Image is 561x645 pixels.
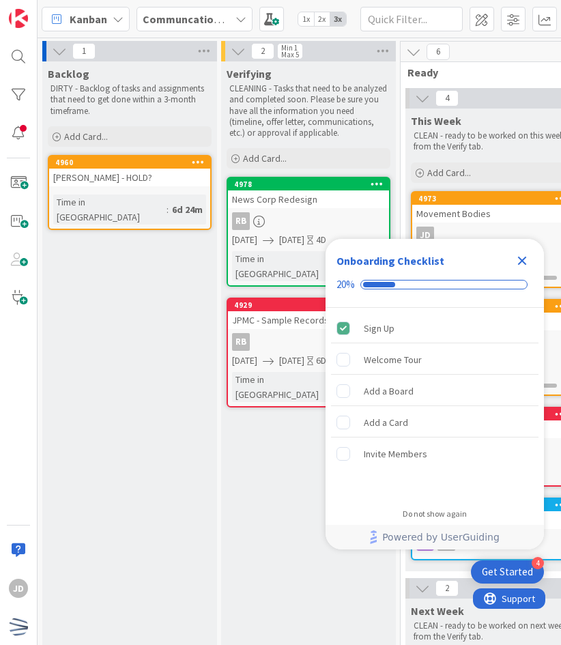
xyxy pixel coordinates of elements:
[331,313,538,343] div: Sign Up is complete.
[234,300,389,310] div: 4929
[326,525,544,549] div: Footer
[167,202,169,217] span: :
[48,155,212,230] a: 4960[PERSON_NAME] - HOLD?Time in [GEOGRAPHIC_DATA]:6d 24m
[330,12,346,26] span: 3x
[251,43,274,59] span: 2
[64,130,108,143] span: Add Card...
[316,233,326,247] div: 4D
[416,227,434,244] div: JD
[234,180,389,189] div: 4978
[53,195,167,225] div: Time in [GEOGRAPHIC_DATA]
[70,11,107,27] span: Kanban
[298,12,314,26] span: 1x
[364,320,394,336] div: Sign Up
[48,67,89,81] span: Backlog
[228,299,389,329] div: 4929JPMC - Sample Records
[364,352,422,368] div: Welcome Tour
[232,233,257,247] span: [DATE]
[228,311,389,329] div: JPMC - Sample Records
[227,67,272,81] span: Verifying
[382,529,500,545] span: Powered by UserGuiding
[169,202,206,217] div: 6d 24m
[143,12,257,26] b: Communcations Board
[427,44,450,60] span: 6
[49,169,210,186] div: [PERSON_NAME] - HOLD?
[336,278,355,291] div: 20%
[316,354,326,368] div: 6D
[51,83,209,117] p: DIRTY - Backlog of tasks and assignments that need to get done within a 3-month timeframe.
[336,278,533,291] div: Checklist progress: 20%
[331,407,538,438] div: Add a Card is incomplete.
[411,114,461,128] span: This Week
[281,51,299,58] div: Max 5
[227,298,390,407] a: 4929JPMC - Sample RecordsRB[DATE][DATE]6DTime in [GEOGRAPHIC_DATA]:6d 1h 10m
[427,167,471,179] span: Add Card...
[364,414,408,431] div: Add a Card
[9,617,28,636] img: avatar
[228,299,389,311] div: 4929
[228,178,389,190] div: 4978
[9,9,28,28] img: Visit kanbanzone.com
[9,579,28,598] div: JD
[360,7,463,31] input: Quick Filter...
[232,251,328,281] div: Time in [GEOGRAPHIC_DATA]
[279,354,304,368] span: [DATE]
[482,565,533,579] div: Get Started
[281,44,298,51] div: Min 1
[331,345,538,375] div: Welcome Tour is incomplete.
[471,560,544,584] div: Open Get Started checklist, remaining modules: 4
[232,372,333,402] div: Time in [GEOGRAPHIC_DATA]
[232,333,250,351] div: RB
[228,178,389,208] div: 4978News Corp Redesign
[29,2,62,18] span: Support
[435,580,459,597] span: 2
[331,439,538,469] div: Invite Members is incomplete.
[279,233,304,247] span: [DATE]
[229,83,388,139] p: CLEANING - Tasks that need to be analyzed and completed soon. Please be sure you have all the inf...
[326,239,544,549] div: Checklist Container
[55,158,210,167] div: 4960
[243,152,287,164] span: Add Card...
[435,90,459,106] span: 4
[364,446,427,462] div: Invite Members
[336,253,444,269] div: Onboarding Checklist
[232,212,250,230] div: RB
[49,156,210,186] div: 4960[PERSON_NAME] - HOLD?
[228,333,389,351] div: RB
[72,43,96,59] span: 1
[314,12,330,26] span: 2x
[511,250,533,272] div: Close Checklist
[228,212,389,230] div: RB
[232,354,257,368] span: [DATE]
[411,604,464,618] span: Next Week
[532,557,544,569] div: 4
[326,308,544,500] div: Checklist items
[49,156,210,169] div: 4960
[228,190,389,208] div: News Corp Redesign
[332,525,537,549] a: Powered by UserGuiding
[403,508,467,519] div: Do not show again
[331,376,538,406] div: Add a Board is incomplete.
[227,177,390,287] a: 4978News Corp RedesignRB[DATE][DATE]4DTime in [GEOGRAPHIC_DATA]:2d 19h 48m
[364,383,414,399] div: Add a Board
